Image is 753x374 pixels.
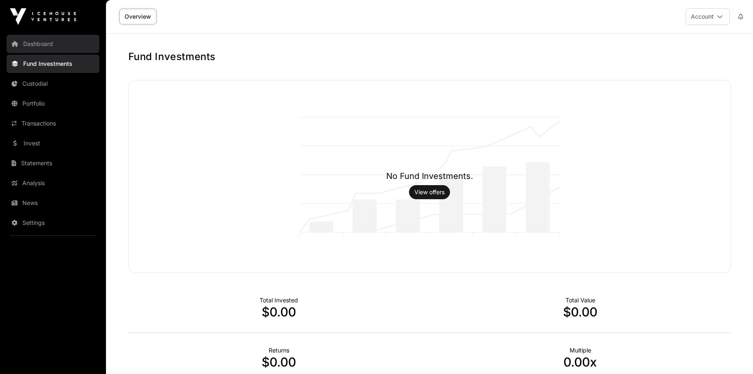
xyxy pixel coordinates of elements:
[128,355,430,369] p: $0.00
[712,334,753,374] iframe: Chat Widget
[7,134,99,152] a: Invest
[430,346,731,355] p: Multiple
[7,194,99,212] a: News
[386,170,473,182] h1: No Fund Investments.
[686,8,730,25] button: Account
[430,355,731,369] p: 0.00x
[7,55,99,73] a: Fund Investments
[7,114,99,133] a: Transactions
[128,346,430,355] p: Returns
[128,50,731,63] h1: Fund Investments
[128,296,430,304] p: Total Invested
[7,35,99,53] a: Dashboard
[7,75,99,93] a: Custodial
[7,94,99,113] a: Portfolio
[7,214,99,232] a: Settings
[7,154,99,172] a: Statements
[128,304,430,319] p: $0.00
[7,174,99,192] a: Analysis
[119,9,156,24] a: Overview
[430,296,731,304] p: Total Value
[414,188,445,196] a: View offers
[430,304,731,319] p: $0.00
[10,8,76,25] img: Icehouse Ventures Logo
[409,185,450,199] button: View offers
